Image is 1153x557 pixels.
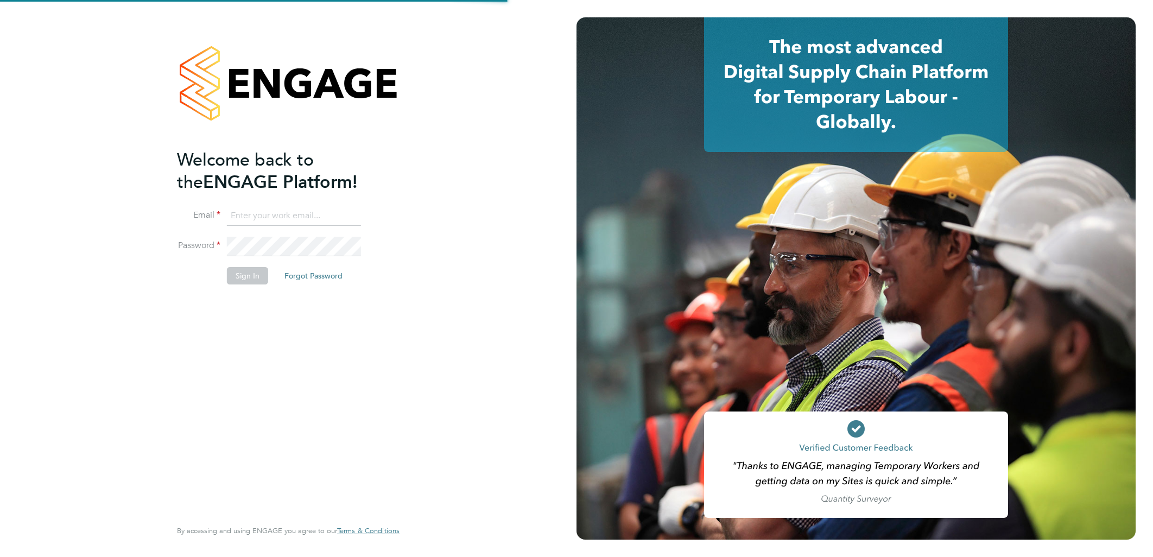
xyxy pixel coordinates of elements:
[337,527,400,535] a: Terms & Conditions
[276,267,351,284] button: Forgot Password
[177,149,389,193] h2: ENGAGE Platform!
[227,267,268,284] button: Sign In
[227,206,361,226] input: Enter your work email...
[177,149,314,193] span: Welcome back to the
[177,210,220,221] label: Email
[177,240,220,251] label: Password
[177,526,400,535] span: By accessing and using ENGAGE you agree to our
